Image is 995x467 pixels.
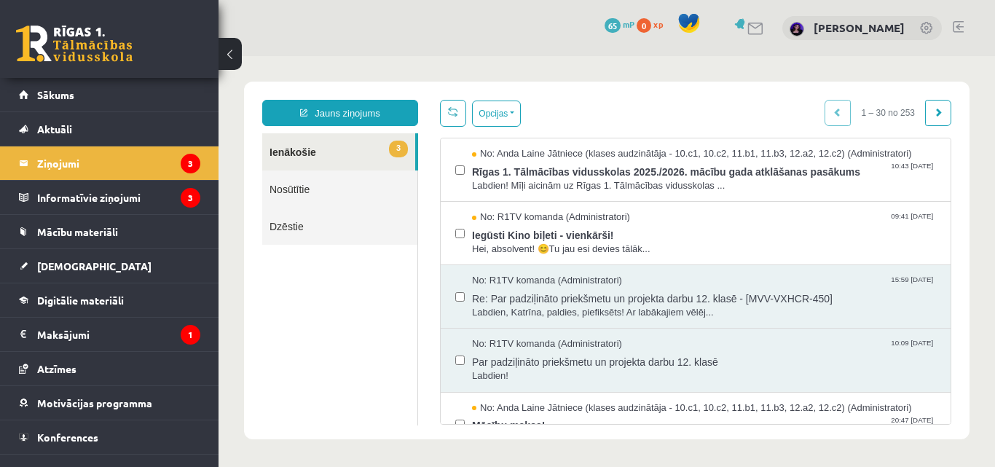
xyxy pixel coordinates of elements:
[19,181,200,214] a: Informatīvie ziņojumi3
[19,78,200,111] a: Sākums
[632,44,707,70] span: 1 – 30 no 253
[605,18,621,33] span: 65
[37,122,72,136] span: Aktuāli
[814,20,905,35] a: [PERSON_NAME]
[605,18,634,30] a: 65 mP
[669,358,717,369] span: 20:47 [DATE]
[170,85,189,101] span: 3
[181,325,200,345] i: 1
[253,187,717,200] span: Hei, absolvent! 😊Tu jau esi devies tālāk...
[44,77,197,114] a: 3Ienākošie
[19,215,200,248] a: Mācību materiāli
[19,283,200,317] a: Digitālie materiāli
[19,146,200,180] a: Ziņojumi3
[253,91,717,136] a: No: Anda Laine Jātniece (klases audzinātāja - 10.c1, 10.c2, 11.b1, 11.b3, 12.a2, 12.c2) (Administ...
[669,154,717,165] span: 09:41 [DATE]
[37,181,200,214] legend: Informatīvie ziņojumi
[253,218,717,263] a: No: R1TV komanda (Administratori) 15:59 [DATE] Re: Par padziļināto priekšmetu un projekta darbu 1...
[253,345,693,359] span: No: Anda Laine Jātniece (klases audzinātāja - 10.c1, 10.c2, 11.b1, 11.b3, 12.a2, 12.c2) (Administ...
[19,318,200,351] a: Maksājumi1
[653,18,663,30] span: xp
[19,420,200,454] a: Konferences
[623,18,634,30] span: mP
[637,18,651,33] span: 0
[37,396,152,409] span: Motivācijas programma
[790,22,804,36] img: Katrīna Meteļica
[253,105,717,123] span: Rīgas 1. Tālmācības vidusskolas 2025./2026. mācību gada atklāšanas pasākums
[253,218,404,232] span: No: R1TV komanda (Administratori)
[253,154,412,168] span: No: R1TV komanda (Administratori)
[44,44,200,70] a: Jauns ziņojums
[253,345,717,391] a: No: Anda Laine Jātniece (klases audzinātāja - 10.c1, 10.c2, 11.b1, 11.b3, 12.a2, 12.c2) (Administ...
[44,114,199,152] a: Nosūtītie
[37,431,98,444] span: Konferences
[37,362,76,375] span: Atzīmes
[37,294,124,307] span: Digitālie materiāli
[19,249,200,283] a: [DEMOGRAPHIC_DATA]
[37,225,118,238] span: Mācību materiāli
[637,18,670,30] a: 0 xp
[253,313,717,327] span: Labdien!
[669,218,717,229] span: 15:59 [DATE]
[253,154,717,200] a: No: R1TV komanda (Administratori) 09:41 [DATE] Iegūsti Kino biļeti - vienkārši! Hei, absolvent! 😊...
[181,154,200,173] i: 3
[37,88,74,101] span: Sākums
[19,386,200,420] a: Motivācijas programma
[37,318,200,351] legend: Maksājumi
[37,259,152,272] span: [DEMOGRAPHIC_DATA]
[37,146,200,180] legend: Ziņojumi
[253,232,717,250] span: Re: Par padziļināto priekšmetu un projekta darbu 12. klasē - [MVV-VXHCR-450]
[181,188,200,208] i: 3
[253,44,302,71] button: Opcijas
[669,105,717,116] span: 10:43 [DATE]
[253,168,717,187] span: Iegūsti Kino biļeti - vienkārši!
[253,295,717,313] span: Par padziļināto priekšmetu un projekta darbu 12. klasē
[16,25,133,62] a: Rīgas 1. Tālmācības vidusskola
[253,281,404,295] span: No: R1TV komanda (Administratori)
[253,123,717,137] span: Labdien! Mīļi aicinām uz Rīgas 1. Tālmācības vidusskolas ...
[253,281,717,326] a: No: R1TV komanda (Administratori) 10:09 [DATE] Par padziļināto priekšmetu un projekta darbu 12. k...
[669,281,717,292] span: 10:09 [DATE]
[253,250,717,264] span: Labdien, Katrīna, paldies, piefiksēts! Ar labākajiem vēlēj...
[253,91,693,105] span: No: Anda Laine Jātniece (klases audzinātāja - 10.c1, 10.c2, 11.b1, 11.b3, 12.a2, 12.c2) (Administ...
[19,112,200,146] a: Aktuāli
[253,358,717,377] span: Mācību maksa!
[44,152,199,189] a: Dzēstie
[19,352,200,385] a: Atzīmes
